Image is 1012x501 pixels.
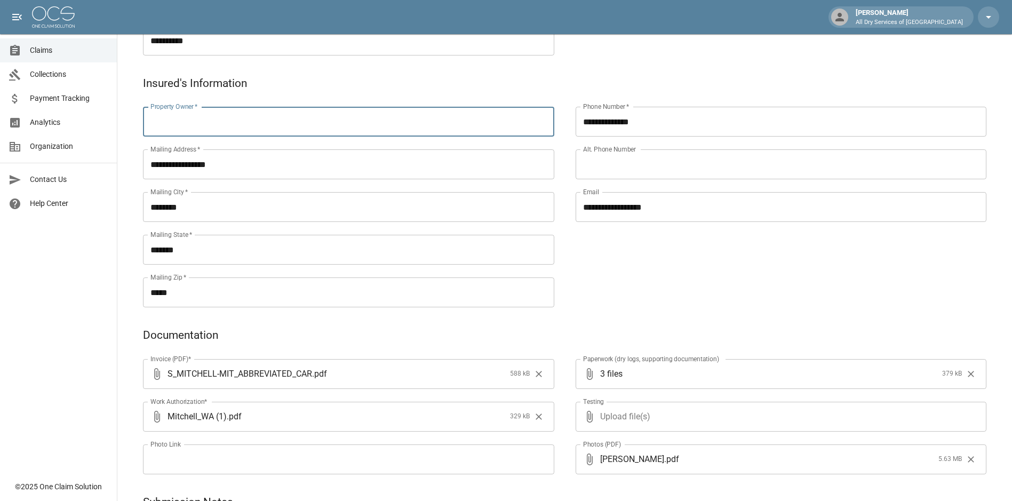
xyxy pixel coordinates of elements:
[963,451,979,467] button: Clear
[30,93,108,104] span: Payment Tracking
[150,145,200,154] label: Mailing Address
[664,453,679,465] span: . pdf
[30,198,108,209] span: Help Center
[312,368,327,380] span: . pdf
[856,18,963,27] p: All Dry Services of [GEOGRAPHIC_DATA]
[15,481,102,492] div: © 2025 One Claim Solution
[583,440,621,449] label: Photos (PDF)
[150,230,192,239] label: Mailing State
[150,273,187,282] label: Mailing Zip
[150,440,181,449] label: Photo Link
[600,453,664,465] span: [PERSON_NAME]
[600,359,938,389] span: 3 files
[6,6,28,28] button: open drawer
[583,397,604,406] label: Testing
[510,411,530,422] span: 329 kB
[150,102,198,111] label: Property Owner
[30,141,108,152] span: Organization
[942,369,962,379] span: 379 kB
[150,187,188,196] label: Mailing City
[583,145,636,154] label: Alt. Phone Number
[600,402,958,432] span: Upload file(s)
[583,102,629,111] label: Phone Number
[938,454,962,465] span: 5.63 MB
[963,366,979,382] button: Clear
[30,69,108,80] span: Collections
[227,410,242,423] span: . pdf
[150,397,208,406] label: Work Authorization*
[30,117,108,128] span: Analytics
[531,409,547,425] button: Clear
[30,45,108,56] span: Claims
[168,368,312,380] span: S_MITCHELL-MIT_ABBREVIATED_CAR
[531,366,547,382] button: Clear
[150,354,192,363] label: Invoice (PDF)*
[510,369,530,379] span: 588 kB
[168,410,227,423] span: Mitchell_WA (1)
[583,187,599,196] label: Email
[30,174,108,185] span: Contact Us
[32,6,75,28] img: ocs-logo-white-transparent.png
[583,354,719,363] label: Paperwork (dry logs, supporting documentation)
[851,7,967,27] div: [PERSON_NAME]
